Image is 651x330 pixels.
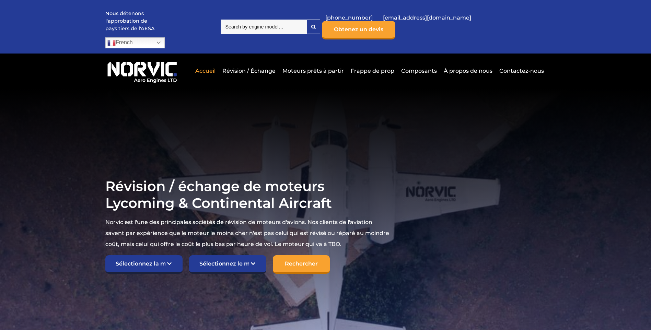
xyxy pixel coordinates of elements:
a: [EMAIL_ADDRESS][DOMAIN_NAME] [380,9,475,26]
input: Search by engine model… [221,20,307,34]
p: Nous détenons l'approbation de pays tiers de l'AESA [105,10,157,32]
a: Composants [399,62,439,79]
p: Norvic est l'une des principales sociétés de révision de moteurs d'avions. Nos clients de l'aviat... [105,217,392,250]
a: Contactez-nous [498,62,544,79]
a: Révision / Échange [221,62,277,79]
input: Rechercher [273,255,330,274]
a: Moteurs prêts à partir [281,62,346,79]
a: French [105,37,165,48]
h1: Révision / échange de moteurs Lycoming & Continental Aircraft [105,178,392,211]
a: Frappe de prop [349,62,396,79]
img: Logo de Norvic Aero Engines [105,59,179,83]
a: Obtenez un devis [322,21,395,39]
img: fr [107,39,116,47]
a: À propos de nous [442,62,494,79]
a: Accueil [194,62,217,79]
a: [PHONE_NUMBER] [322,9,376,26]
